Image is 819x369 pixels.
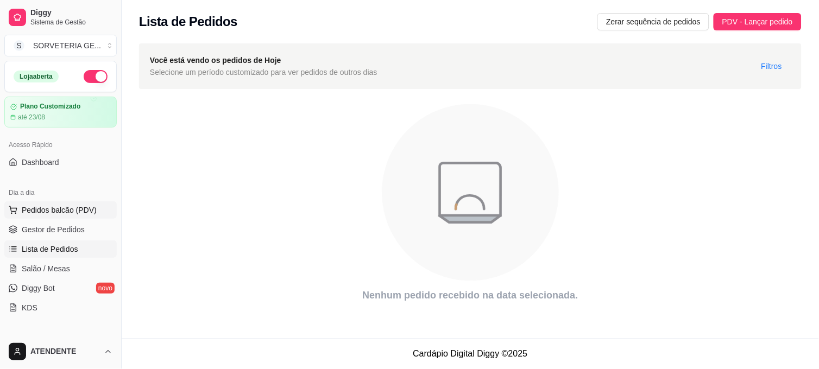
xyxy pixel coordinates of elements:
a: Lista de Pedidos [4,240,117,258]
article: até 23/08 [18,113,45,122]
span: Selecione um período customizado para ver pedidos de outros dias [150,66,377,78]
div: Loja aberta [14,71,59,82]
span: Sistema de Gestão [30,18,112,27]
button: Pedidos balcão (PDV) [4,201,117,219]
button: ATENDENTE [4,339,117,365]
a: Gestor de Pedidos [4,221,117,238]
button: Select a team [4,35,117,56]
button: PDV - Lançar pedido [714,13,802,30]
span: ATENDENTE [30,347,99,357]
div: Acesso Rápido [4,136,117,154]
button: Filtros [753,58,791,75]
span: Pedidos balcão (PDV) [22,205,97,215]
strong: Você está vendo os pedidos de Hoje [150,56,281,65]
span: Diggy [30,8,112,18]
a: Salão / Mesas [4,260,117,277]
span: Salão / Mesas [22,263,70,274]
div: Catálogo [4,329,117,347]
span: Gestor de Pedidos [22,224,85,235]
article: Nenhum pedido recebido na data selecionada. [139,288,802,303]
span: PDV - Lançar pedido [722,16,793,28]
h2: Lista de Pedidos [139,13,237,30]
a: KDS [4,299,117,316]
div: Dia a dia [4,184,117,201]
a: DiggySistema de Gestão [4,4,117,30]
span: Dashboard [22,157,59,168]
a: Plano Customizadoaté 23/08 [4,97,117,128]
div: SORVETERIA GE ... [33,40,101,51]
span: KDS [22,302,37,313]
article: Plano Customizado [20,103,80,111]
a: Dashboard [4,154,117,171]
span: Filtros [761,60,782,72]
footer: Cardápio Digital Diggy © 2025 [122,338,819,369]
button: Zerar sequência de pedidos [597,13,709,30]
span: Lista de Pedidos [22,244,78,255]
span: S [14,40,24,51]
button: Alterar Status [84,70,108,83]
a: Diggy Botnovo [4,279,117,297]
span: Zerar sequência de pedidos [606,16,701,28]
div: animation [139,98,802,288]
span: Diggy Bot [22,283,55,294]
